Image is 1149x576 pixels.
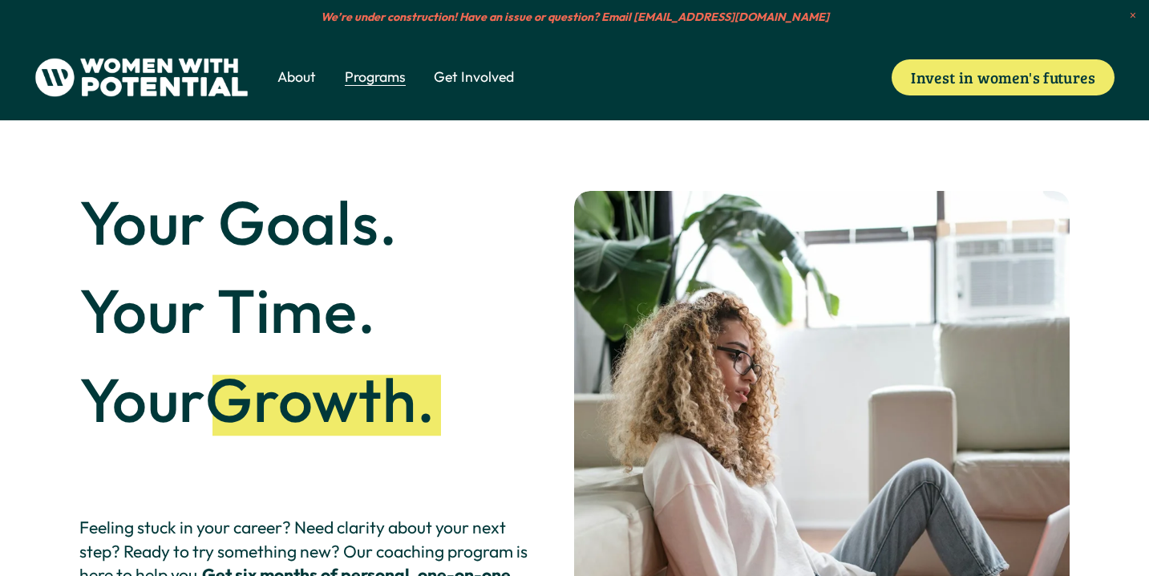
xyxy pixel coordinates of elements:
[79,191,529,254] h1: Your Goals.
[79,279,529,343] h1: Your Time.
[345,66,406,88] a: folder dropdown
[205,361,417,438] span: Growth
[345,67,406,87] span: Programs
[34,58,249,98] img: Women With Potential
[321,10,829,24] em: We’re under construction! Have an issue or question? Email [EMAIL_ADDRESS][DOMAIN_NAME]
[892,59,1115,95] a: Invest in women's futures
[277,67,316,87] span: About
[79,368,529,432] h1: Your .
[277,66,316,88] a: folder dropdown
[434,66,514,88] a: folder dropdown
[434,67,514,87] span: Get Involved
